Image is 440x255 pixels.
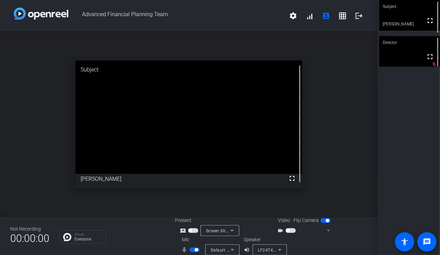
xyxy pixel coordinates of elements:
mat-icon: accessibility [401,238,409,246]
button: signal_cellular_alt [301,8,318,24]
mat-icon: logout [355,12,363,20]
mat-icon: message [423,238,431,246]
mat-icon: grid_on [338,12,347,20]
span: Default - Microphone (2- USB Advanced Audio Device) (0d8c:016c) [211,247,344,253]
p: Group [74,233,102,236]
mat-icon: mic_none [181,246,189,254]
div: Mic [175,236,244,243]
mat-icon: screen_share_outline [180,226,188,235]
img: white-gradient.svg [14,8,68,20]
span: Video [278,217,290,224]
mat-icon: videocam_outline [277,226,286,235]
mat-icon: fullscreen [426,53,434,61]
img: Chat Icon [63,233,71,241]
div: Subject [76,60,302,79]
mat-icon: fullscreen [288,174,296,182]
span: LF24T450F (Intel(R) Display Audio) [258,247,329,253]
div: Not Recording [10,225,49,233]
mat-icon: settings [289,12,297,20]
span: Advanced Financial Planning Team [68,8,285,24]
mat-icon: account_box [322,12,330,20]
mat-icon: fullscreen [426,16,434,25]
p: Everyone [74,237,102,241]
span: Screen Sharing [206,228,236,233]
div: Speaker [244,236,285,243]
span: Flip Camera [293,217,319,224]
div: Present [175,217,244,224]
mat-icon: volume_up [244,246,252,254]
span: 00:00:00 [10,230,49,247]
div: Director [379,36,440,49]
